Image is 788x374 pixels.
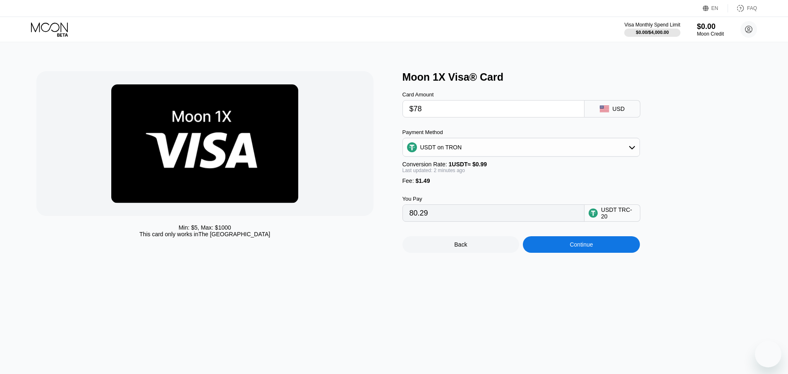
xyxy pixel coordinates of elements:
[402,236,520,253] div: Back
[449,161,487,168] span: 1 USDT ≈ $0.99
[523,236,640,253] div: Continue
[697,31,724,37] div: Moon Credit
[636,30,669,35] div: $0.00 / $4,000.00
[402,168,640,173] div: Last updated: 2 minutes ago
[624,22,680,37] div: Visa Monthly Spend Limit$0.00/$4,000.00
[402,161,640,168] div: Conversion Rate:
[402,177,640,184] div: Fee :
[403,139,640,156] div: USDT on TRON
[402,196,584,202] div: You Pay
[415,177,430,184] span: $1.49
[697,22,724,37] div: $0.00Moon Credit
[755,341,781,367] iframe: Кнопка запуска окна обмена сообщениями
[420,144,462,151] div: USDT on TRON
[454,241,467,248] div: Back
[747,5,757,11] div: FAQ
[601,206,636,220] div: USDT TRC-20
[613,105,625,112] div: USD
[711,5,719,11] div: EN
[728,4,757,12] div: FAQ
[697,22,724,31] div: $0.00
[402,129,640,135] div: Payment Method
[402,91,584,98] div: Card Amount
[139,231,270,237] div: This card only works in The [GEOGRAPHIC_DATA]
[570,241,593,248] div: Continue
[624,22,680,28] div: Visa Monthly Spend Limit
[179,224,231,231] div: Min: $ 5 , Max: $ 1000
[410,101,577,117] input: $0.00
[703,4,728,12] div: EN
[402,71,760,83] div: Moon 1X Visa® Card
